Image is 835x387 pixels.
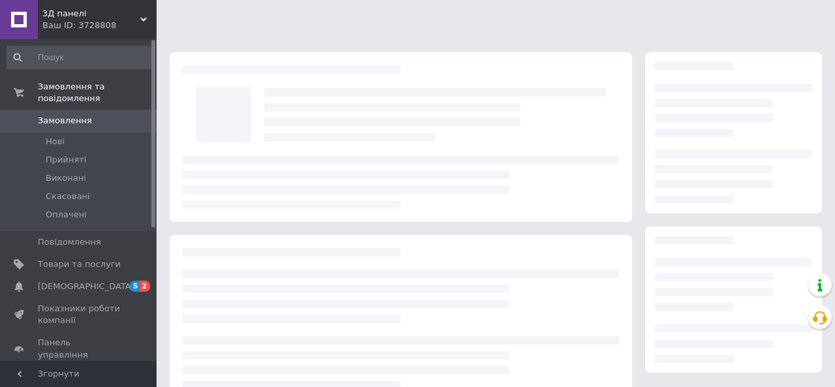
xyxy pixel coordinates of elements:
span: 3Д панелі [42,8,140,20]
span: Нові [46,136,65,147]
span: Оплачені [46,209,87,221]
span: Скасовані [46,191,90,202]
span: Товари та послуги [38,258,121,270]
span: Замовлення та повідомлення [38,81,157,104]
span: [DEMOGRAPHIC_DATA] [38,281,134,292]
span: Показники роботи компанії [38,303,121,326]
span: 2 [140,281,150,292]
span: Замовлення [38,115,92,127]
span: Повідомлення [38,236,101,248]
span: Виконані [46,172,86,184]
span: Прийняті [46,154,86,166]
span: Панель управління [38,337,121,360]
input: Пошук [7,46,154,69]
div: Ваш ID: 3728808 [42,20,157,31]
span: 5 [130,281,140,292]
